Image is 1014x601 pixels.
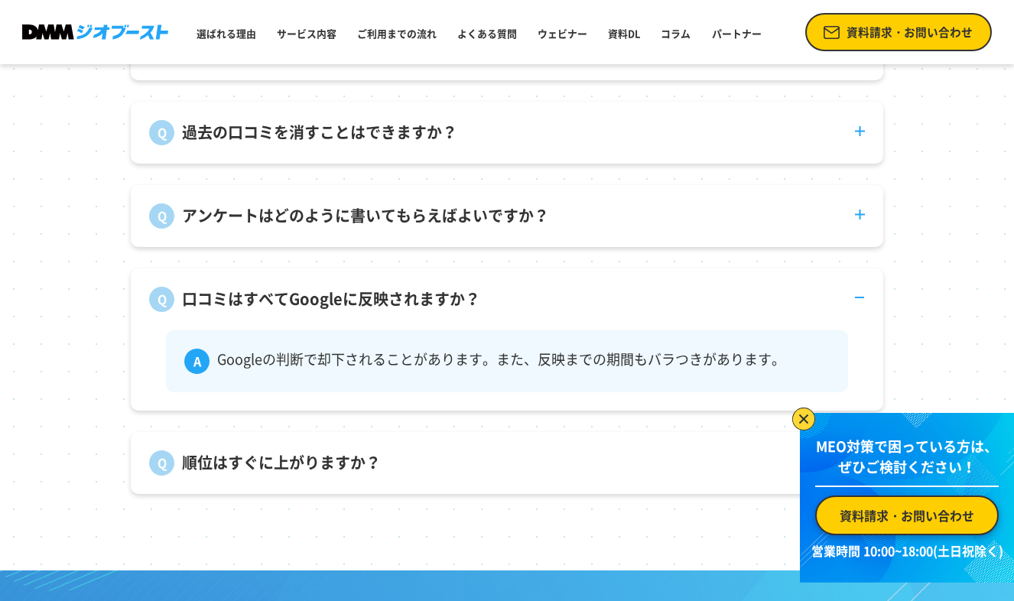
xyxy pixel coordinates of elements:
p: 順位はすぐに上がりますか？ [182,451,381,474]
img: バナーを閉じる [792,408,815,430]
p: Googleの判断で却下されることがあります。また、反映までの期間もバラつきがあります。 [217,349,785,374]
a: よくある質問 [451,20,523,47]
span: 資料請求・お問い合わせ [840,506,974,525]
a: 資料DL [602,20,646,47]
p: アンケートはどのように書いてもらえばよいですか？ [182,204,549,227]
a: パートナー [706,20,768,47]
a: 資料請求・お問い合わせ [805,13,991,51]
a: 資料請求・お問い合わせ [815,495,999,535]
a: ウェビナー [531,20,593,47]
a: サービス内容 [271,20,343,47]
p: 口コミはすべてGoogleに反映されますか？ [182,288,480,310]
img: DMMジオブースト [22,24,167,40]
p: 営業時間 10:00~18:00(土日祝除く) [809,541,1005,560]
a: ご利用までの流れ [351,20,443,47]
a: 選ばれる理由 [190,20,262,47]
p: 過去の口コミを消すことはできますか？ [182,121,457,144]
a: コラム [655,20,697,47]
p: MEO対策で困っている方は、 ぜひご検討ください！ [815,436,999,487]
span: 資料請求・お問い合わせ [847,24,973,41]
